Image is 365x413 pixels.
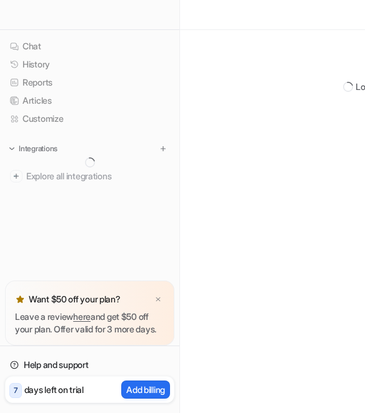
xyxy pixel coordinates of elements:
p: Leave a review and get $50 off your plan. Offer valid for 3 more days. [15,311,164,336]
img: expand menu [7,144,16,153]
a: Customize [5,110,174,127]
p: Add billing [126,383,165,396]
a: Reports [5,74,174,91]
img: x [154,296,162,304]
a: Chat [5,37,174,55]
button: Add billing [121,381,170,399]
button: Integrations [5,142,61,155]
p: days left on trial [24,383,84,396]
a: here [73,311,91,322]
a: History [5,56,174,73]
p: Integrations [19,144,57,154]
img: menu_add.svg [159,144,167,153]
img: star [15,294,25,304]
a: Articles [5,92,174,109]
a: Explore all integrations [5,167,174,185]
a: Help and support [5,356,174,374]
p: Want $50 off your plan? [29,293,121,306]
p: 7 [14,385,17,396]
img: explore all integrations [10,170,22,182]
span: Explore all integrations [26,166,169,186]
